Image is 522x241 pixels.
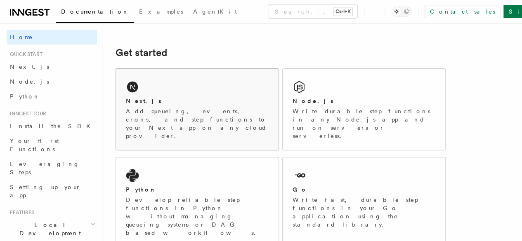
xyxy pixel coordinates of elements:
span: Examples [139,8,183,15]
button: Search...Ctrl+K [268,5,357,18]
span: Python [10,93,40,100]
p: Write fast, durable step functions in your Go application using the standard library. [293,196,435,229]
p: Add queueing, events, crons, and step functions to your Next app on any cloud provider. [126,107,269,140]
a: Contact sales [425,5,500,18]
h2: Node.js [293,97,333,105]
a: Next.js [7,59,97,74]
p: Write durable step functions in any Node.js app and run on servers or serverless. [293,107,435,140]
a: Python [7,89,97,104]
a: Get started [116,47,167,58]
a: Documentation [56,2,134,23]
a: Node.jsWrite durable step functions in any Node.js app and run on servers or serverless. [282,68,446,150]
span: Inngest tour [7,110,46,117]
h2: Python [126,185,156,194]
a: Home [7,30,97,44]
a: Examples [134,2,188,22]
button: Local Development [7,218,97,241]
a: AgentKit [188,2,242,22]
h2: Next.js [126,97,161,105]
span: Home [10,33,33,41]
span: Documentation [61,8,129,15]
span: Your first Functions [10,138,59,152]
kbd: Ctrl+K [334,7,352,16]
h2: Go [293,185,307,194]
a: Node.js [7,74,97,89]
span: Next.js [10,63,49,70]
a: Setting up your app [7,180,97,203]
p: Develop reliable step functions in Python without managing queueing systems or DAG based workflows. [126,196,269,237]
span: Leveraging Steps [10,161,80,175]
a: Your first Functions [7,133,97,157]
button: Toggle dark mode [392,7,411,16]
span: Quick start [7,51,43,58]
span: Local Development [7,221,90,237]
a: Install the SDK [7,119,97,133]
a: Leveraging Steps [7,157,97,180]
span: Install the SDK [10,123,95,129]
span: AgentKit [193,8,237,15]
span: Setting up your app [10,184,81,199]
a: Next.jsAdd queueing, events, crons, and step functions to your Next app on any cloud provider. [116,68,279,150]
span: Node.js [10,78,49,85]
span: Features [7,209,34,216]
